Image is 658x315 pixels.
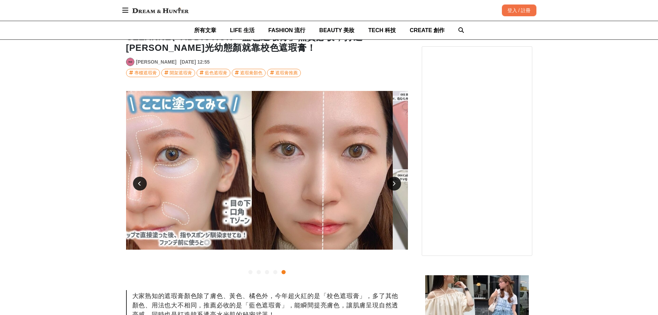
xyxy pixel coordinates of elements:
a: LIFE 生活 [230,21,255,39]
a: TECH 科技 [368,21,396,39]
a: 藍色遮瑕膏 [197,69,230,77]
div: 藍色遮瑕膏 [205,69,227,77]
a: [PERSON_NAME] [136,58,177,66]
a: BEAUTY 美妝 [319,21,354,39]
a: Avatar [126,58,134,66]
div: [DATE] 12:55 [180,58,210,66]
img: Avatar [126,58,134,66]
div: 遮瑕膏推薦 [275,69,298,77]
div: 專櫃遮瑕膏 [134,69,157,77]
div: 開架遮瑕膏 [170,69,192,77]
div: 遮瑕膏顏色 [240,69,263,77]
a: 遮瑕膏推薦 [267,69,301,77]
a: 遮瑕膏顏色 [232,69,266,77]
span: BEAUTY 美妝 [319,27,354,33]
h1: CEZANNE、ADDICTION「藍色遮瑕膏」熱賣必收，打造[PERSON_NAME]光幼態顏就靠校色遮瑕膏！ [126,32,408,53]
span: 所有文章 [194,27,216,33]
span: LIFE 生活 [230,27,255,33]
a: 所有文章 [194,21,216,39]
span: TECH 科技 [368,27,396,33]
span: CREATE 創作 [410,27,445,33]
a: CREATE 創作 [410,21,445,39]
a: 開架遮瑕膏 [161,69,195,77]
img: Dream & Hunter [129,4,192,17]
div: 登入 / 註冊 [502,4,536,16]
span: FASHION 流行 [268,27,306,33]
a: 專櫃遮瑕膏 [126,69,160,77]
a: FASHION 流行 [268,21,306,39]
img: e2974757-5634-41ac-9587-97d1f98985d5.jpg [111,91,393,250]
